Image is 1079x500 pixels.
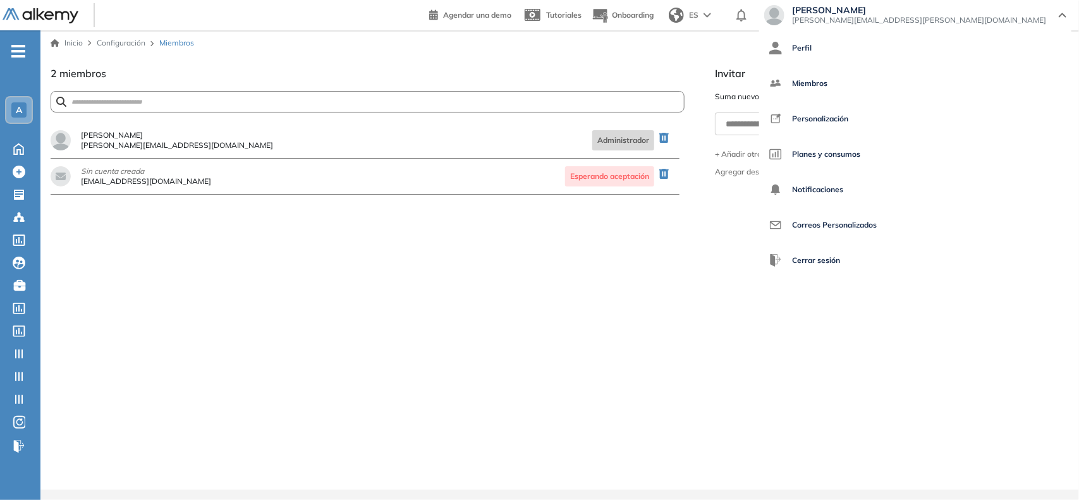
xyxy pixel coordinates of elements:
[159,37,194,49] span: Miembros
[769,104,1061,134] a: Personalización
[565,166,654,186] span: Esperando aceptación
[81,168,211,175] span: Sin cuenta creada
[792,33,812,63] span: Perfil
[792,139,860,169] span: Planes y consumos
[792,5,1046,15] span: [PERSON_NAME]
[769,254,782,267] img: icon
[792,245,840,276] span: Cerrar sesión
[97,38,145,47] span: Configuración
[792,210,877,240] span: Correos Personalizados
[715,66,1069,81] span: Invitar
[715,150,1069,158] button: + Añadir otro
[689,9,698,21] span: ES
[51,37,83,49] a: Inicio
[792,68,827,99] span: Miembros
[769,42,782,54] img: icon
[769,219,782,231] img: icon
[769,139,1061,169] a: Planes y consumos
[715,168,851,176] div: Agregar desde una lista (Excel o texto)
[81,178,211,185] span: [EMAIL_ADDRESS][DOMAIN_NAME]
[612,10,654,20] span: Onboarding
[669,8,684,23] img: world
[59,67,106,80] span: miembros
[769,174,1061,205] a: Notificaciones
[792,15,1046,25] span: [PERSON_NAME][EMAIL_ADDRESS][PERSON_NAME][DOMAIN_NAME]
[769,113,782,125] img: icon
[16,105,22,115] span: A
[769,210,1061,240] a: Correos Personalizados
[792,174,843,205] span: Notificaciones
[715,91,1069,102] span: Suma nuevos miembros al espacio de trabajo y asigna roles en tu equipo.
[769,245,840,276] button: Cerrar sesión
[592,2,654,29] button: Onboarding
[769,33,1061,63] a: Perfil
[769,68,1061,99] a: Miembros
[769,77,782,90] img: icon
[81,131,273,139] span: [PERSON_NAME]
[792,104,848,134] span: Personalización
[51,67,57,80] span: 2
[429,6,511,21] a: Agendar una demo
[443,10,511,20] span: Agendar una demo
[769,148,782,161] img: icon
[546,10,582,20] span: Tutoriales
[704,13,711,18] img: arrow
[592,130,654,150] span: Administrador
[769,183,782,196] img: icon
[11,50,25,52] i: -
[81,142,273,149] span: [PERSON_NAME][EMAIL_ADDRESS][DOMAIN_NAME]
[3,8,78,24] img: Logo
